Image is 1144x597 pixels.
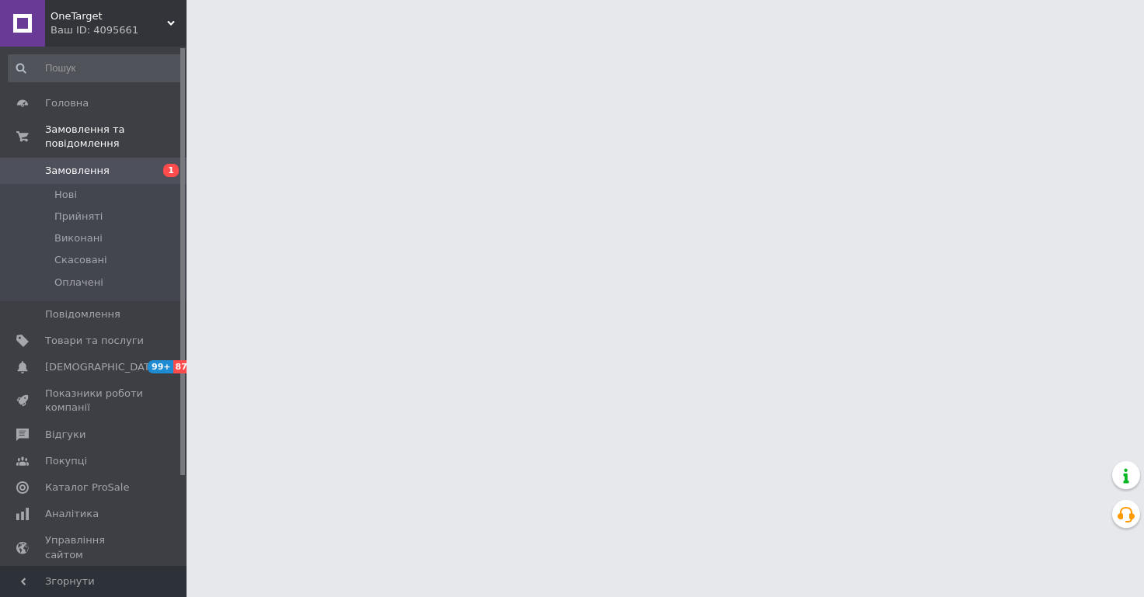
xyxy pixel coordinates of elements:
span: Показники роботи компанії [45,387,144,415]
span: Товари та послуги [45,334,144,348]
span: Управління сайтом [45,533,144,561]
span: OneTarget [51,9,167,23]
span: [DEMOGRAPHIC_DATA] [45,360,160,374]
span: Відгуки [45,428,85,442]
span: 99+ [148,360,173,373]
input: Пошук [8,54,183,82]
span: 1 [163,164,179,177]
span: 87 [173,360,191,373]
span: Оплачені [54,276,103,290]
span: Замовлення та повідомлення [45,123,187,151]
div: Ваш ID: 4095661 [51,23,187,37]
span: Замовлення [45,164,110,178]
span: Аналітика [45,507,99,521]
span: Повідомлення [45,307,120,321]
span: Виконані [54,231,103,245]
span: Прийняті [54,210,103,224]
span: Каталог ProSale [45,481,129,495]
span: Головна [45,96,89,110]
span: Нові [54,188,77,202]
span: Покупці [45,454,87,468]
span: Скасовані [54,253,107,267]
